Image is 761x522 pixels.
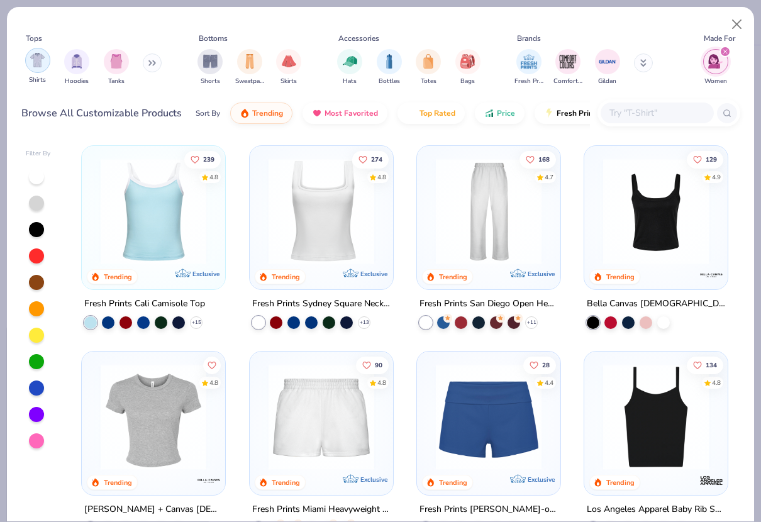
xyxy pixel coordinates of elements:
[608,106,705,120] input: Try "T-Shirt"
[519,150,556,168] button: Like
[704,33,735,44] div: Made For
[703,49,728,86] button: filter button
[382,54,396,69] img: Bottles Image
[553,49,582,86] button: filter button
[380,158,499,264] img: 63ed7c8a-03b3-4701-9f69-be4b1adc9c5f
[455,49,480,86] button: filter button
[704,77,727,86] span: Women
[545,172,553,182] div: 4.7
[235,77,264,86] span: Sweatpants
[370,156,382,162] span: 274
[21,106,182,121] div: Browse All Customizable Products
[542,362,550,369] span: 28
[276,49,301,86] div: filter for Skirts
[184,150,221,168] button: Like
[416,49,441,86] button: filter button
[252,502,391,518] div: Fresh Prints Miami Heavyweight Shorts
[545,379,553,388] div: 4.4
[325,108,378,118] span: Most Favorited
[343,54,357,69] img: Hats Image
[252,108,283,118] span: Trending
[528,475,555,484] span: Exclusive
[337,49,362,86] button: filter button
[312,108,322,118] img: most_fav.gif
[240,108,250,118] img: trending.gif
[199,33,228,44] div: Bottoms
[397,103,465,124] button: Top Rated
[281,77,297,86] span: Skirts
[598,52,617,71] img: Gildan Image
[497,108,515,118] span: Price
[597,158,715,264] img: 8af284bf-0d00-45ea-9003-ce4b9a3194ad
[419,296,558,312] div: Fresh Prints San Diego Open Heavyweight Sweatpants
[196,108,220,119] div: Sort By
[262,158,380,264] img: 94a2aa95-cd2b-4983-969b-ecd512716e9a
[337,49,362,86] div: filter for Hats
[687,150,723,168] button: Like
[416,49,441,86] div: filter for Totes
[595,49,620,86] button: filter button
[203,357,221,374] button: Like
[557,108,621,118] span: Fresh Prints Flash
[699,468,724,493] img: Los Angeles Apparel logo
[380,364,499,470] img: a88b619d-8dd7-4971-8a75-9e7ec3244d54
[352,150,388,168] button: Like
[197,468,222,493] img: Bella + Canvas logo
[523,357,556,374] button: Like
[359,319,369,326] span: + 13
[708,54,723,69] img: Women Image
[514,77,543,86] span: Fresh Prints
[209,379,218,388] div: 4.8
[553,49,582,86] div: filter for Comfort Colors
[687,357,723,374] button: Like
[360,270,387,278] span: Exclusive
[235,49,264,86] div: filter for Sweatpants
[360,475,387,484] span: Exclusive
[84,502,223,518] div: [PERSON_NAME] + Canvas [DEMOGRAPHIC_DATA]' Micro Ribbed Baby Tee
[104,49,129,86] div: filter for Tanks
[197,49,223,86] button: filter button
[230,103,292,124] button: Trending
[29,75,46,85] span: Shirts
[377,172,386,182] div: 4.8
[203,156,214,162] span: 239
[419,108,455,118] span: Top Rated
[548,158,666,264] img: cab69ba6-afd8-400d-8e2e-70f011a551d3
[201,77,220,86] span: Shorts
[595,49,620,86] div: filter for Gildan
[548,364,666,470] img: 2b7564bd-f87b-4f7f-9c6b-7cf9a6c4e730
[519,52,538,71] img: Fresh Prints Image
[587,502,725,518] div: Los Angeles Apparel Baby Rib Spaghetti Tank
[377,49,402,86] button: filter button
[475,103,525,124] button: Price
[343,77,357,86] span: Hats
[243,54,257,69] img: Sweatpants Image
[65,77,89,86] span: Hoodies
[209,172,218,182] div: 4.8
[419,502,558,518] div: Fresh Prints [PERSON_NAME]-over Lounge Shorts
[712,379,721,388] div: 4.8
[460,54,474,69] img: Bags Image
[538,156,550,162] span: 168
[407,108,417,118] img: TopRated.gif
[25,49,50,86] button: filter button
[377,379,386,388] div: 4.8
[430,158,548,264] img: df5250ff-6f61-4206-a12c-24931b20f13c
[526,319,536,326] span: + 11
[706,362,717,369] span: 134
[355,357,388,374] button: Like
[514,49,543,86] button: filter button
[70,54,84,69] img: Hoodies Image
[517,33,541,44] div: Brands
[109,54,123,69] img: Tanks Image
[84,296,205,312] div: Fresh Prints Cali Camisole Top
[703,49,728,86] div: filter for Women
[104,49,129,86] button: filter button
[553,77,582,86] span: Comfort Colors
[430,364,548,470] img: d60be0fe-5443-43a1-ac7f-73f8b6aa2e6e
[282,54,296,69] img: Skirts Image
[421,54,435,69] img: Totes Image
[379,77,400,86] span: Bottles
[303,103,387,124] button: Most Favorited
[598,77,616,86] span: Gildan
